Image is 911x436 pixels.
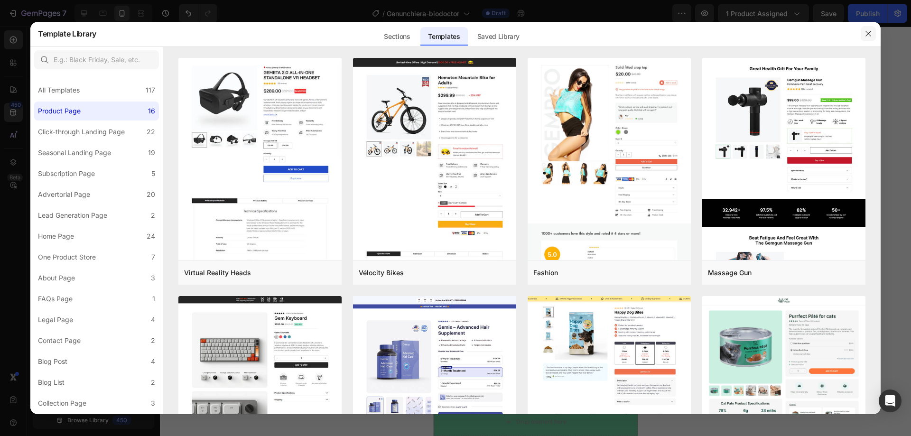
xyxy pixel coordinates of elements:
[8,252,53,262] span: Add section
[359,267,404,278] div: Vélocity Bikes
[147,189,155,200] div: 20
[76,317,127,325] span: from URL or image
[148,147,155,158] div: 19
[73,337,131,347] div: Add blank section
[147,126,155,138] div: 22
[38,21,96,46] h2: Template Library
[38,293,73,305] div: FAQs Page
[184,267,251,278] div: Virtual Reality Heads
[74,273,131,283] div: Choose templates
[151,210,155,221] div: 2
[38,272,75,284] div: About Page
[470,27,527,46] div: Saved Library
[146,84,155,96] div: 117
[151,356,155,367] div: 4
[151,168,155,179] div: 5
[420,27,467,46] div: Templates
[879,390,902,412] div: Open Intercom Messenger
[38,231,74,242] div: Home Page
[66,349,137,358] span: then drag & drop elements
[38,210,107,221] div: Lead Generation Page
[708,267,752,278] div: Massage Gun
[151,251,155,263] div: 7
[38,189,90,200] div: Advertorial Page
[151,377,155,388] div: 2
[38,251,96,263] div: One Product Store
[83,391,133,399] div: Drop element here
[38,147,111,158] div: Seasonal Landing Page
[151,398,155,409] div: 3
[38,168,95,179] div: Subscription Page
[38,377,65,388] div: Blog List
[38,356,67,367] div: Blog Post
[151,314,155,325] div: 4
[38,126,125,138] div: Click-through Landing Page
[77,305,127,315] div: Generate layout
[38,84,80,96] div: All Templates
[151,335,155,346] div: 2
[38,398,86,409] div: Collection Page
[5,28,199,223] img: image_demo.jpg
[38,335,81,346] div: Contact Page
[34,50,159,69] input: E.g.: Black Friday, Sale, etc.
[69,285,134,293] span: inspired by CRO experts
[152,293,155,305] div: 1
[151,272,155,284] div: 3
[148,105,155,117] div: 16
[38,105,81,117] div: Product Page
[38,314,73,325] div: Legal Page
[376,27,418,46] div: Sections
[147,231,155,242] div: 24
[533,267,558,278] div: Fashion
